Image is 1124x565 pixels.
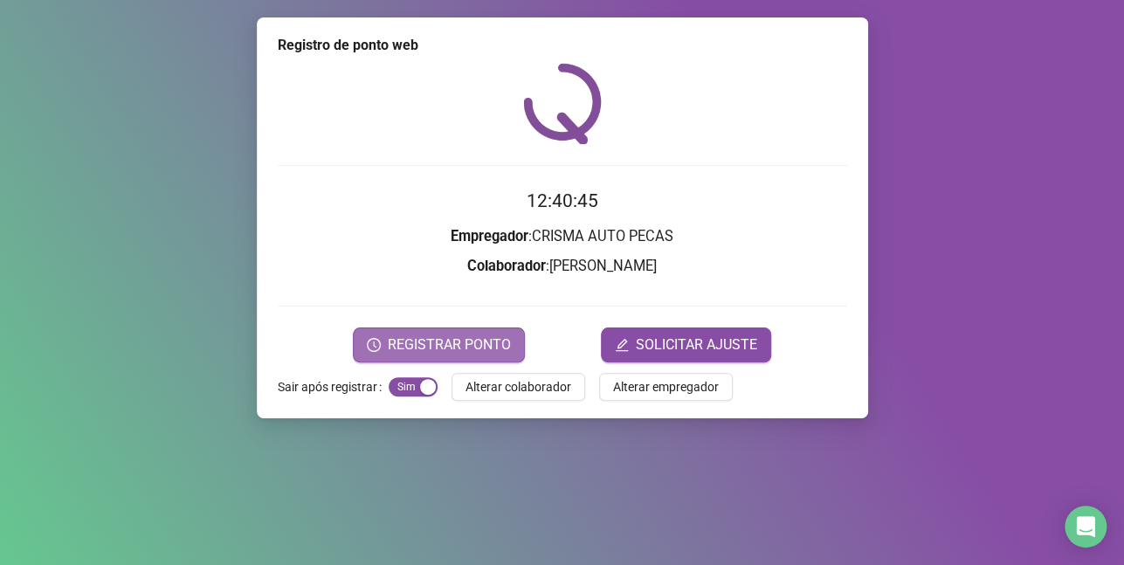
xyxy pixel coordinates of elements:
[599,373,733,401] button: Alterar empregador
[465,377,571,396] span: Alterar colaborador
[1065,506,1107,548] div: Open Intercom Messenger
[636,334,757,355] span: SOLICITAR AJUSTE
[527,190,598,211] time: 12:40:45
[278,373,389,401] label: Sair após registrar
[278,255,847,278] h3: : [PERSON_NAME]
[613,377,719,396] span: Alterar empregador
[601,327,771,362] button: editSOLICITAR AJUSTE
[388,334,511,355] span: REGISTRAR PONTO
[451,228,528,245] strong: Empregador
[452,373,585,401] button: Alterar colaborador
[615,338,629,352] span: edit
[278,225,847,248] h3: : CRISMA AUTO PECAS
[278,35,847,56] div: Registro de ponto web
[367,338,381,352] span: clock-circle
[467,258,546,274] strong: Colaborador
[353,327,525,362] button: REGISTRAR PONTO
[523,63,602,144] img: QRPoint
